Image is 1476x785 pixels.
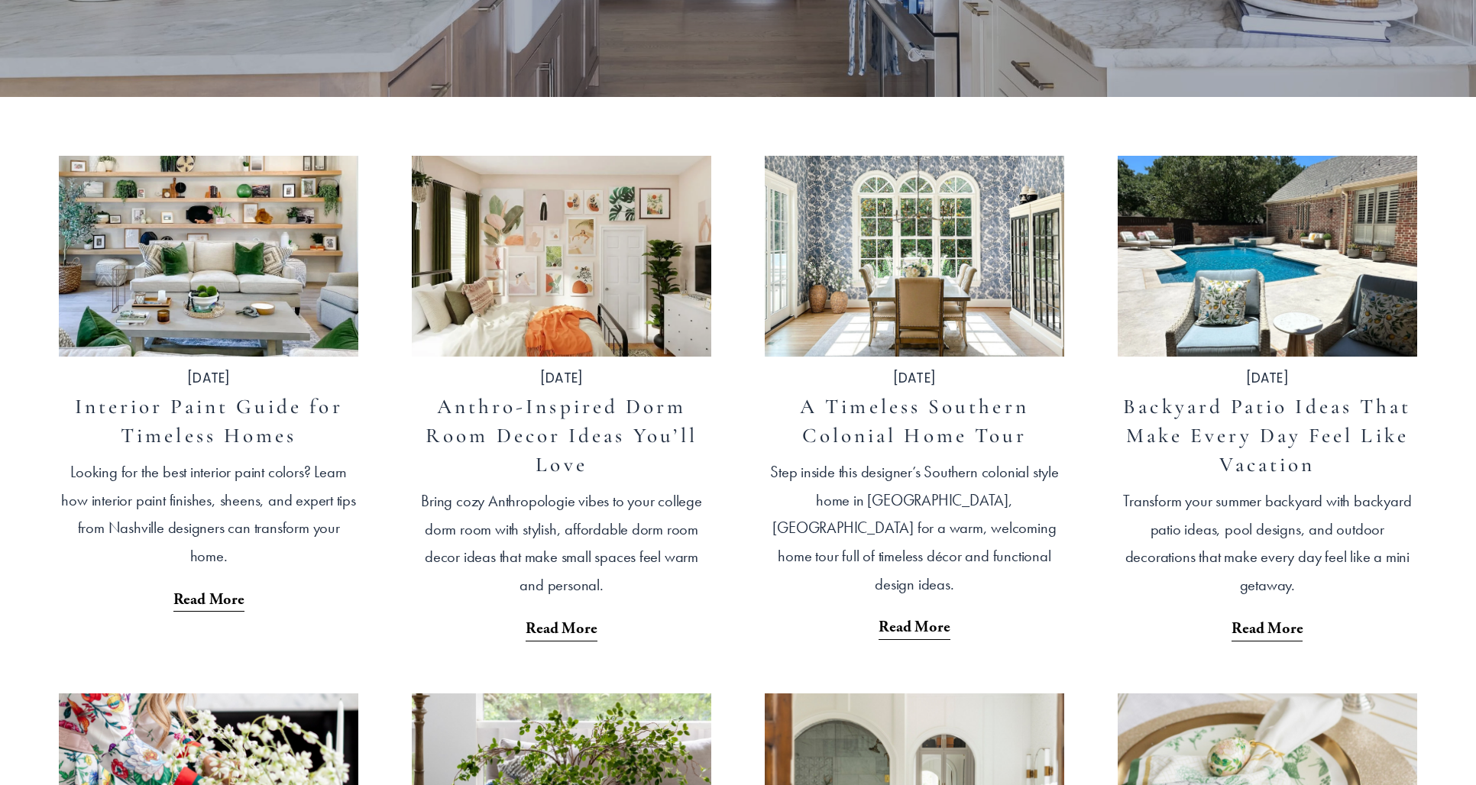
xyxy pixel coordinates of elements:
[410,155,713,357] img: Anthro-Inspired Dorm Room Decor Ideas You’ll Love
[879,598,950,642] a: Read More
[187,372,230,385] time: [DATE]
[173,570,244,615] a: Read More
[1116,155,1419,357] img: Backyard Patio Ideas That Make Every Day Feel Like Vacation
[763,155,1066,357] img: A Timeless Southern Colonial Home Tour
[526,599,597,644] a: Read More
[800,394,1029,448] a: A Timeless Southern Colonial Home Tour
[75,394,343,448] a: Interior Paint Guide for Timeless Homes
[1123,394,1411,477] a: Backyard Patio Ideas That Make Every Day Feel Like Vacation
[540,372,583,385] time: [DATE]
[765,458,1064,599] p: Step inside this designer’s Southern colonial style home in [GEOGRAPHIC_DATA], [GEOGRAPHIC_DATA] ...
[412,487,711,599] p: Bring cozy Anthropologie vibes to your college dorm room with stylish, affordable dorm room decor...
[1118,487,1417,599] p: Transform your summer backyard with backyard patio ideas, pool designs, and outdoor decorations t...
[1246,372,1289,385] time: [DATE]
[426,394,698,477] a: Anthro-Inspired Dorm Room Decor Ideas You’ll Love
[59,458,358,570] p: Looking for the best interior paint colors? Learn how interior paint finishes, sheens, and expert...
[893,372,936,385] time: [DATE]
[1232,599,1303,644] a: Read More
[57,155,360,357] img: Interior Paint Guide for Timeless Homes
